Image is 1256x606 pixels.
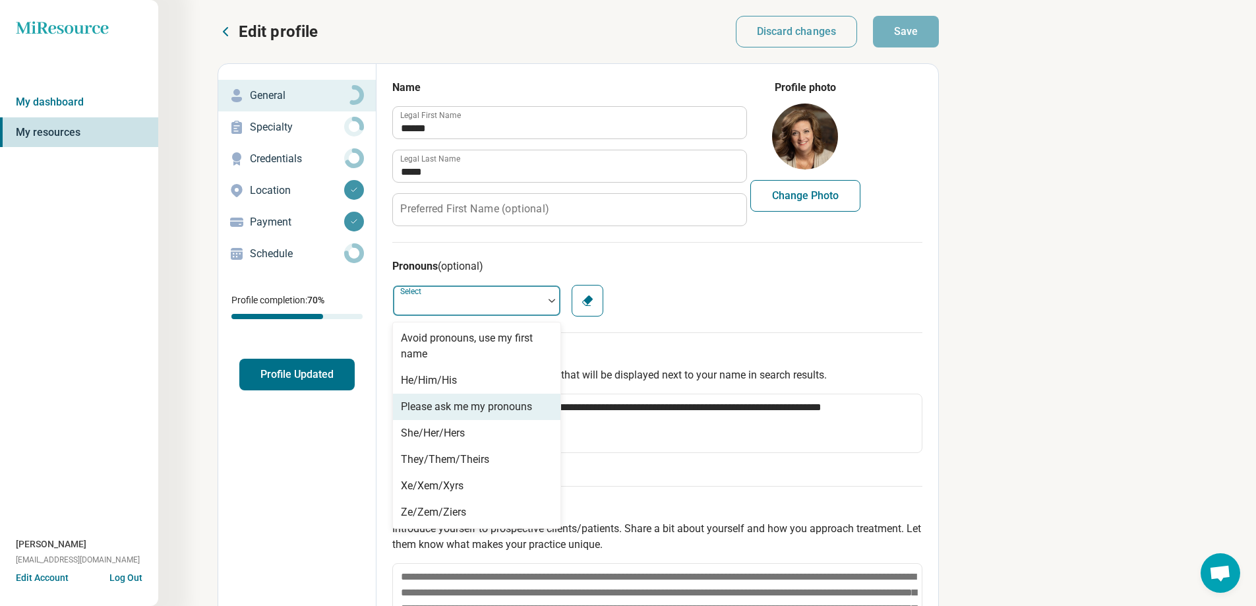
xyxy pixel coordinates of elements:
[109,571,142,582] button: Log Out
[250,246,344,262] p: Schedule
[775,80,836,96] legend: Profile photo
[401,452,489,468] div: They/Them/Theirs
[218,206,376,238] a: Payment
[401,399,532,415] div: Please ask me my pronouns
[250,88,344,104] p: General
[1201,553,1240,593] a: Open chat
[218,21,318,42] button: Edit profile
[239,359,355,390] button: Profile Updated
[250,214,344,230] p: Payment
[231,314,363,319] div: Profile completion
[750,180,860,212] button: Change Photo
[400,204,549,214] label: Preferred First Name (optional)
[392,349,922,365] h3: Tagline
[218,80,376,111] a: General
[16,571,69,585] button: Edit Account
[218,143,376,175] a: Credentials
[401,373,457,388] div: He/Him/His
[401,478,464,494] div: Xe/Xem/Xyrs
[250,183,344,198] p: Location
[16,554,140,566] span: [EMAIL_ADDRESS][DOMAIN_NAME]
[307,295,324,305] span: 70 %
[401,330,553,362] div: Avoid pronouns, use my first name
[218,286,376,327] div: Profile completion:
[392,502,922,518] h3: Description
[438,260,483,272] span: (optional)
[392,258,922,274] h3: Pronouns
[400,287,424,296] label: Select
[873,16,939,47] button: Save
[218,238,376,270] a: Schedule
[392,367,922,383] p: A short introduction to your practice that will be displayed next to your name in search results.
[16,537,86,551] span: [PERSON_NAME]
[400,155,460,163] label: Legal Last Name
[401,425,465,441] div: She/Her/Hers
[400,111,461,119] label: Legal First Name
[218,111,376,143] a: Specialty
[250,119,344,135] p: Specialty
[392,80,746,96] h3: Name
[736,16,858,47] button: Discard changes
[392,521,922,553] p: Introduce yourself to prospective clients/patients. Share a bit about yourself and how you approa...
[218,175,376,206] a: Location
[772,104,838,169] img: avatar image
[239,21,318,42] p: Edit profile
[250,151,344,167] p: Credentials
[401,504,466,520] div: Ze/Zem/Ziers
[392,458,922,470] p: 106/ 154 characters [PERSON_NAME]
